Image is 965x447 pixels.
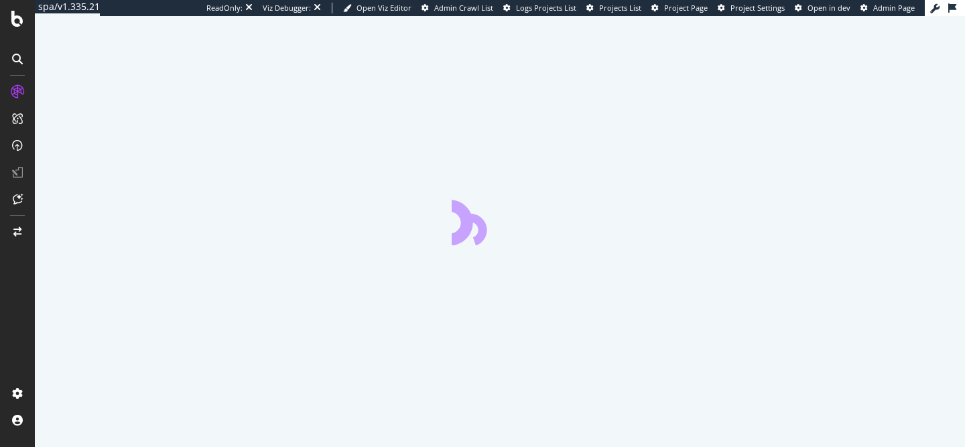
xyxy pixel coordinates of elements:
span: Open in dev [808,3,850,13]
a: Open Viz Editor [343,3,411,13]
a: Project Page [651,3,708,13]
a: Admin Page [860,3,915,13]
div: ReadOnly: [206,3,243,13]
span: Open Viz Editor [357,3,411,13]
span: Project Settings [730,3,785,13]
span: Logs Projects List [516,3,576,13]
span: Admin Crawl List [434,3,493,13]
div: Viz Debugger: [263,3,311,13]
a: Admin Crawl List [422,3,493,13]
span: Project Page [664,3,708,13]
span: Admin Page [873,3,915,13]
a: Logs Projects List [503,3,576,13]
a: Projects List [586,3,641,13]
a: Open in dev [795,3,850,13]
a: Project Settings [718,3,785,13]
span: Projects List [599,3,641,13]
div: animation [452,197,548,245]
